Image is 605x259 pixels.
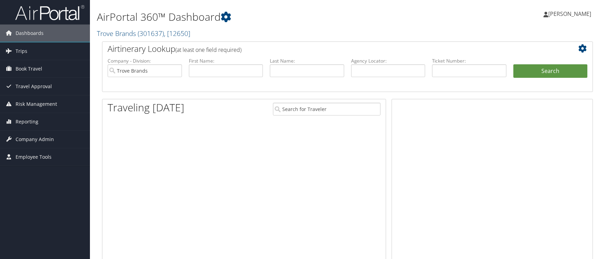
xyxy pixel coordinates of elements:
[543,3,598,24] a: [PERSON_NAME]
[16,95,57,113] span: Risk Management
[16,78,52,95] span: Travel Approval
[97,29,190,38] a: Trove Brands
[270,57,344,64] label: Last Name:
[16,60,42,77] span: Book Travel
[108,57,182,64] label: Company - Division:
[16,148,52,166] span: Employee Tools
[513,64,588,78] button: Search
[108,100,184,115] h1: Traveling [DATE]
[16,25,44,42] span: Dashboards
[351,57,425,64] label: Agency Locator:
[175,46,241,54] span: (at least one field required)
[273,103,381,115] input: Search for Traveler
[138,29,164,38] span: ( 301637 )
[108,43,547,55] h2: Airtinerary Lookup
[97,10,431,24] h1: AirPortal 360™ Dashboard
[16,113,38,130] span: Reporting
[16,43,27,60] span: Trips
[432,57,506,64] label: Ticket Number:
[164,29,190,38] span: , [ 12650 ]
[548,10,591,18] span: [PERSON_NAME]
[16,131,54,148] span: Company Admin
[189,57,263,64] label: First Name:
[15,4,84,21] img: airportal-logo.png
